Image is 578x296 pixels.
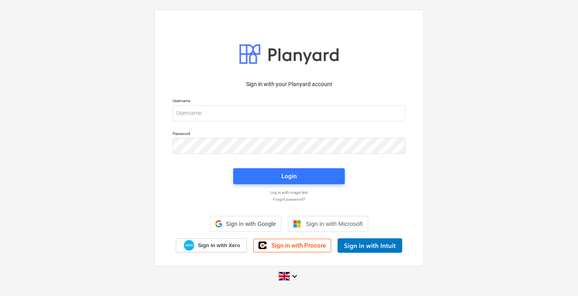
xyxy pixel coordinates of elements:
span: Sign in with Procore [271,242,326,249]
img: Microsoft logo [293,220,301,228]
input: Username [173,105,405,121]
a: Forgot password? [169,197,409,202]
a: Sign in with Procore [253,239,331,252]
p: Username [173,98,405,105]
a: Log in with magic link [169,190,409,195]
img: Xero logo [184,240,194,251]
div: Sign in with Google [210,216,281,232]
span: Sign in with Xero [198,242,240,249]
i: keyboard_arrow_down [290,272,299,281]
button: Login [233,168,345,184]
p: Sign in with your Planyard account [173,80,405,89]
span: Sign in with Google [226,221,276,227]
div: Login [281,171,297,181]
span: Sign in with Microsoft [306,220,363,227]
p: Password [173,131,405,138]
a: Sign in with Xero [176,238,247,252]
